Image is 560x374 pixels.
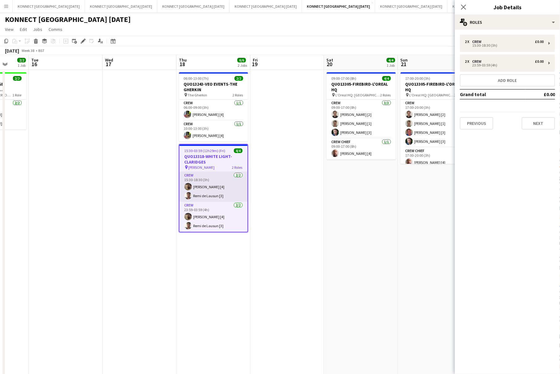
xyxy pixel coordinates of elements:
[188,93,207,97] span: The Gherkin
[472,40,484,44] div: Crew
[13,76,22,81] span: 2/2
[179,121,248,142] app-card-role: Crew1/110:00-13:00 (3h)[PERSON_NAME] [4]
[179,57,187,63] span: Thu
[17,58,26,62] span: 2/2
[401,72,470,164] app-job-card: 17:00-20:00 (3h)5/5QUO13305-FIREBIRD-L'OREAL HQ L’Oreal HQ: [GEOGRAPHIC_DATA], [STREET_ADDRESS]2 ...
[233,93,243,97] span: 2 Roles
[387,63,395,68] div: 1 Job
[455,15,560,30] div: Roles
[5,15,131,24] h1: KONNECT [GEOGRAPHIC_DATA] [DATE]
[235,76,243,81] span: 2/2
[387,58,395,62] span: 4/4
[526,89,555,99] td: £0.00
[178,61,187,68] span: 18
[18,63,26,68] div: 1 Job
[234,148,243,153] span: 4/4
[46,25,65,33] a: Comms
[230,0,302,12] button: KONNECT [GEOGRAPHIC_DATA] [DATE]
[401,81,470,92] h3: QUO13305-FIREBIRD-L'OREAL HQ
[157,0,230,12] button: KONNECT [GEOGRAPHIC_DATA] [DATE]
[465,59,472,64] div: 2 x
[522,117,555,130] button: Next
[179,72,248,142] app-job-card: 06:00-13:00 (7h)2/2QUO13243-VEO EVENTS-THE GHERKIN The Gherkin2 RolesCrew1/106:00-09:00 (3h)[PERS...
[189,165,215,170] span: [PERSON_NAME]
[179,81,248,92] h3: QUO13243-VEO EVENTS-THE GHERKIN
[401,147,470,168] app-card-role: Crew Chief1/117:00-20:00 (3h)[PERSON_NAME] [4]
[30,61,38,68] span: 16
[238,63,247,68] div: 2 Jobs
[380,93,391,97] span: 2 Roles
[326,61,333,68] span: 20
[232,165,243,170] span: 2 Roles
[336,93,380,97] span: L’Oreal HQ: [GEOGRAPHIC_DATA], [STREET_ADDRESS]
[85,0,157,12] button: KONNECT [GEOGRAPHIC_DATA] [DATE]
[327,100,396,138] app-card-role: Crew3/309:00-17:00 (8h)[PERSON_NAME] [2][PERSON_NAME] [1][PERSON_NAME] [3]
[49,27,62,32] span: Comms
[382,76,391,81] span: 4/4
[327,72,396,159] app-job-card: 09:00-17:00 (8h)4/4QUO13305-FIREBIRD-L'OREAL HQ L’Oreal HQ: [GEOGRAPHIC_DATA], [STREET_ADDRESS]2 ...
[237,58,246,62] span: 6/6
[105,57,113,63] span: Wed
[327,81,396,92] h3: QUO13305-FIREBIRD-L'OREAL HQ
[253,57,258,63] span: Fri
[409,93,454,97] span: L’Oreal HQ: [GEOGRAPHIC_DATA], [STREET_ADDRESS]
[401,100,470,147] app-card-role: Crew4/417:00-20:00 (3h)[PERSON_NAME] [2][PERSON_NAME] [1][PERSON_NAME] [3][PERSON_NAME] [3]
[179,144,248,232] app-job-card: 15:30-03:59 (12h29m) (Fri)4/4QUO13318-WHITE LIGHT-CLARIDGES [PERSON_NAME]2 RolesCrew2/215:30-18:3...
[465,44,544,47] div: 15:30-18:30 (3h)
[460,74,555,87] button: Add role
[185,148,226,153] span: 15:30-03:59 (12h29m) (Fri)
[180,172,248,202] app-card-role: Crew2/215:30-18:30 (3h)[PERSON_NAME] [4]Remi de Lausun [3]
[302,0,375,12] button: KONNECT [GEOGRAPHIC_DATA] [DATE]
[179,100,248,121] app-card-role: Crew1/106:00-09:00 (3h)[PERSON_NAME] [4]
[17,25,29,33] a: Edit
[405,76,431,81] span: 17:00-20:00 (3h)
[455,3,560,11] h3: Job Details
[535,40,544,44] div: £0.00
[472,59,484,64] div: Crew
[38,48,45,53] div: BST
[104,61,113,68] span: 17
[460,89,526,99] td: Grand total
[180,154,248,165] h3: QUO13318-WHITE LIGHT-CLARIDGES
[327,57,333,63] span: Sat
[448,0,512,12] button: KONNECT LONDON 2019 PLANNER
[5,27,14,32] span: View
[327,138,396,159] app-card-role: Crew Chief1/109:00-17:00 (8h)[PERSON_NAME] [4]
[252,61,258,68] span: 19
[460,117,493,130] button: Previous
[184,76,209,81] span: 06:00-13:00 (7h)
[13,0,85,12] button: KONNECT [GEOGRAPHIC_DATA] [DATE]
[31,57,38,63] span: Tue
[400,61,408,68] span: 21
[20,48,36,53] span: Week 38
[465,40,472,44] div: 2 x
[375,0,448,12] button: KONNECT [GEOGRAPHIC_DATA] [DATE]
[180,202,248,232] app-card-role: Crew2/223:59-03:59 (4h)[PERSON_NAME] [4]Remi de Lausun [3]
[332,76,357,81] span: 09:00-17:00 (8h)
[13,93,22,97] span: 1 Role
[401,57,408,63] span: Sun
[454,93,465,97] span: 2 Roles
[31,25,45,33] a: Jobs
[535,59,544,64] div: £0.00
[20,27,27,32] span: Edit
[5,48,19,54] div: [DATE]
[33,27,42,32] span: Jobs
[465,64,544,67] div: 23:59-03:59 (4h)
[2,25,16,33] a: View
